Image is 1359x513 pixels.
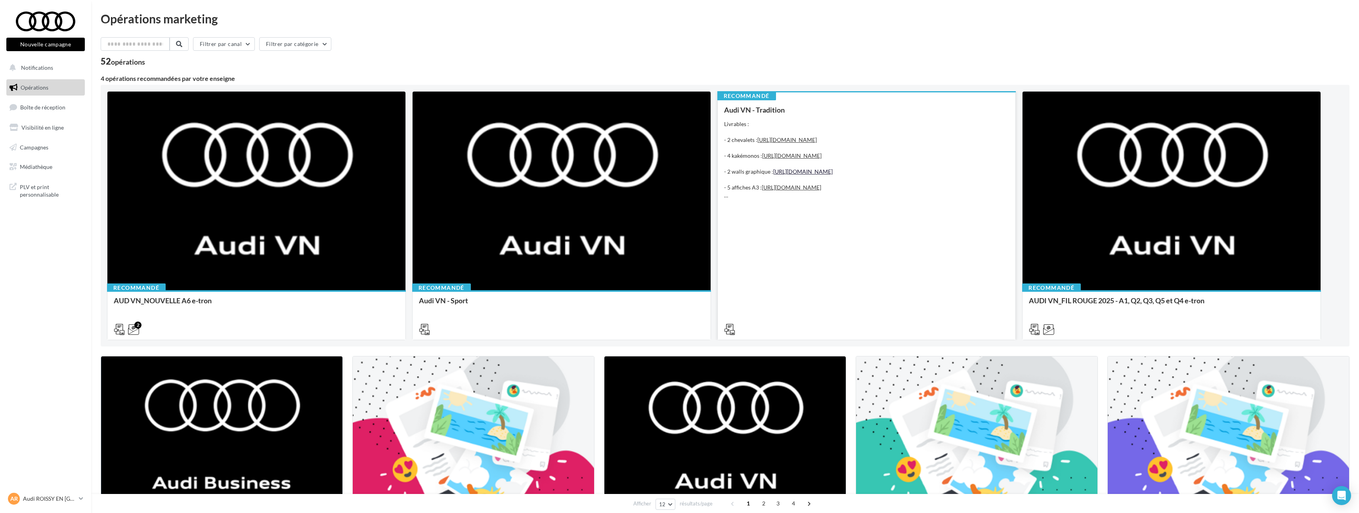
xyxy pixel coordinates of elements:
button: 12 [656,499,676,510]
span: Afficher [633,500,651,507]
a: [URL][DOMAIN_NAME] [762,152,822,159]
div: Open Intercom Messenger [1332,486,1351,505]
a: AR Audi ROISSY EN [GEOGRAPHIC_DATA] [6,491,85,506]
button: Notifications [5,59,83,76]
span: résultats/page [680,500,713,507]
a: Opérations [5,79,86,96]
div: 52 [101,57,145,66]
span: 2 [757,497,770,510]
div: opérations [111,58,145,65]
a: PLV et print personnalisable [5,178,86,202]
span: 3 [772,497,784,510]
span: 1 [742,497,755,510]
a: Médiathèque [5,159,86,175]
span: 4 [787,497,800,510]
div: Recommandé [717,92,776,100]
span: Opérations [21,84,48,91]
div: Audi VN - Tradition [724,106,1009,114]
span: Notifications [21,64,53,71]
div: Livrables : - 2 chevalets : - 4 kakémonos : - 2 walls graphique : - 5 affiches A3 : [724,120,1009,199]
div: 4 opérations recommandées par votre enseigne [101,75,1349,82]
div: 2 [134,322,141,329]
span: Campagnes [20,144,48,150]
span: PLV et print personnalisable [20,182,82,199]
div: Opérations marketing [101,13,1349,25]
button: Nouvelle campagne [6,38,85,51]
div: Recommandé [1022,283,1081,292]
span: Visibilité en ligne [21,124,64,131]
span: AR [10,495,18,503]
a: [URL][DOMAIN_NAME] [762,184,821,191]
div: Recommandé [107,283,166,292]
a: Visibilité en ligne [5,119,86,136]
span: 12 [659,501,666,507]
div: AUD VN_NOUVELLE A6 e-tron [114,297,399,312]
a: Boîte de réception [5,99,86,116]
div: Audi VN - Sport [419,297,704,312]
div: Recommandé [412,283,471,292]
a: [URL][DOMAIN_NAME] [757,136,817,143]
button: Filtrer par canal [193,37,255,51]
a: Campagnes [5,139,86,156]
button: Filtrer par catégorie [259,37,331,51]
span: Médiathèque [20,163,52,170]
p: Audi ROISSY EN [GEOGRAPHIC_DATA] [23,495,76,503]
span: Boîte de réception [20,104,65,111]
div: AUDI VN_FIL ROUGE 2025 - A1, Q2, Q3, Q5 et Q4 e-tron [1029,297,1314,312]
a: [URL][DOMAIN_NAME] [773,168,833,175]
